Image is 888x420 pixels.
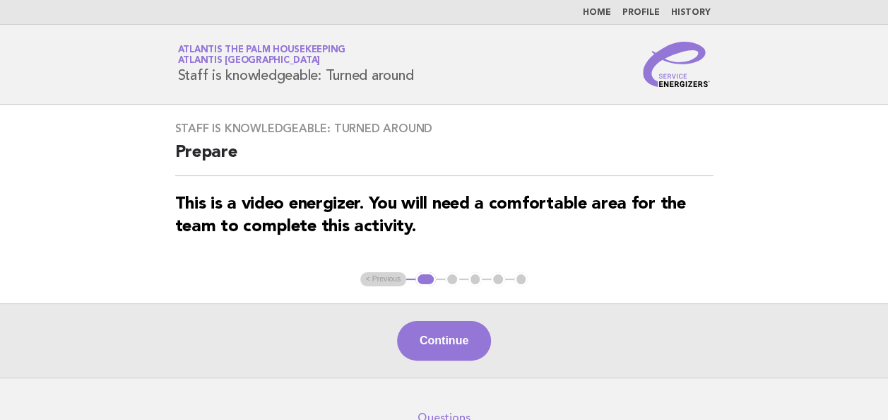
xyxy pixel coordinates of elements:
strong: This is a video energizer. You will need a comfortable area for the team to complete this activity. [175,196,686,235]
button: 1 [415,272,436,286]
a: History [671,8,711,17]
h2: Prepare [175,141,714,176]
h3: Staff is knowledgeable: Turned around [175,122,714,136]
a: Profile [622,8,660,17]
button: Continue [397,321,491,361]
h1: Staff is knowledgeable: Turned around [178,46,414,83]
img: Service Energizers [643,42,711,87]
span: Atlantis [GEOGRAPHIC_DATA] [178,57,321,66]
a: Atlantis The Palm HousekeepingAtlantis [GEOGRAPHIC_DATA] [178,45,346,65]
a: Home [583,8,611,17]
